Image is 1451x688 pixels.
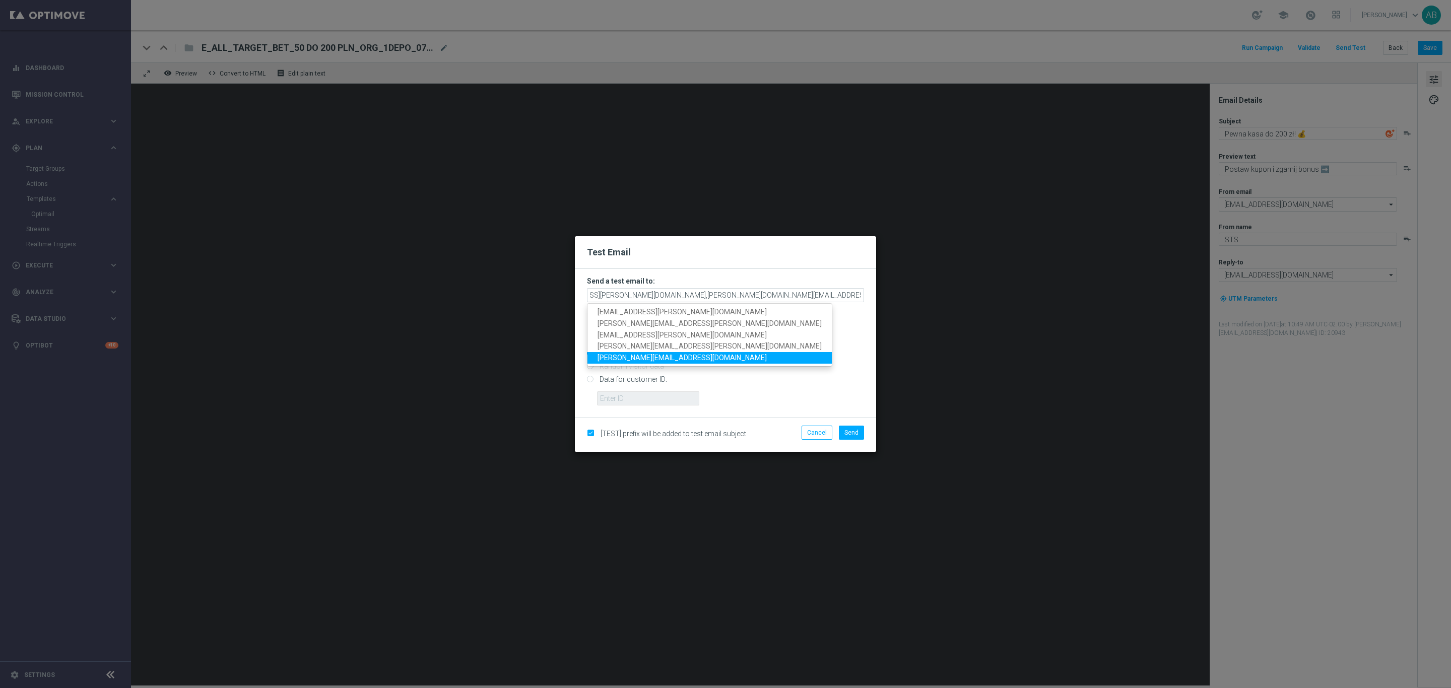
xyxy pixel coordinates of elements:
a: [EMAIL_ADDRESS][PERSON_NAME][DOMAIN_NAME] [587,329,832,340]
span: [PERSON_NAME][EMAIL_ADDRESS][DOMAIN_NAME] [598,354,767,362]
span: [EMAIL_ADDRESS][PERSON_NAME][DOMAIN_NAME] [598,330,767,338]
button: Cancel [802,426,832,440]
h3: Send a test email to: [587,277,864,286]
span: Send [844,429,859,436]
a: [EMAIL_ADDRESS][PERSON_NAME][DOMAIN_NAME] [587,306,832,318]
button: Send [839,426,864,440]
span: [PERSON_NAME][EMAIL_ADDRESS][PERSON_NAME][DOMAIN_NAME] [598,342,822,350]
a: [PERSON_NAME][EMAIL_ADDRESS][DOMAIN_NAME] [587,352,832,364]
span: [PERSON_NAME][EMAIL_ADDRESS][PERSON_NAME][DOMAIN_NAME] [598,319,822,327]
a: [PERSON_NAME][EMAIL_ADDRESS][PERSON_NAME][DOMAIN_NAME] [587,318,832,329]
span: [EMAIL_ADDRESS][PERSON_NAME][DOMAIN_NAME] [598,308,767,316]
span: [TEST] prefix will be added to test email subject [601,430,746,438]
input: Enter ID [597,391,699,405]
a: [PERSON_NAME][EMAIL_ADDRESS][PERSON_NAME][DOMAIN_NAME] [587,340,832,352]
h2: Test Email [587,246,864,258]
